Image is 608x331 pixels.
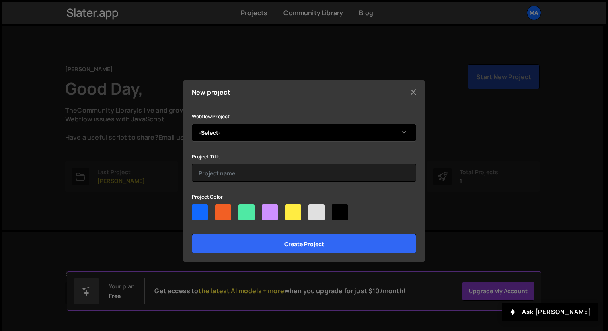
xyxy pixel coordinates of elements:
input: Create project [192,234,416,253]
h5: New project [192,89,230,95]
button: Close [407,86,419,98]
button: Ask [PERSON_NAME] [502,303,598,321]
label: Webflow Project [192,113,230,121]
input: Project name [192,164,416,182]
label: Project Color [192,193,223,201]
label: Project Title [192,153,220,161]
